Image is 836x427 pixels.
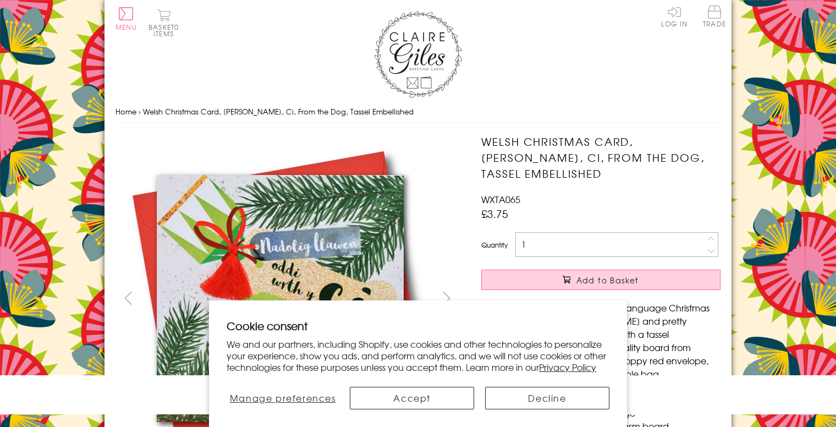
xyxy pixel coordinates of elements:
button: Add to Basket [481,270,721,290]
span: Welsh Christmas Card, [PERSON_NAME], Ci, From the Dog, Tassel Embellished [143,106,414,117]
h1: Welsh Christmas Card, [PERSON_NAME], Ci, From the Dog, Tassel Embellished [481,134,721,181]
button: Accept [350,387,474,409]
span: 0 items [153,22,179,39]
span: WXTA065 [481,193,520,206]
nav: breadcrumbs [116,101,721,123]
button: Menu [116,7,137,30]
a: Home [116,106,136,117]
a: Trade [703,6,726,29]
button: next [435,286,459,310]
button: Basket0 items [148,9,179,37]
a: Privacy Policy [539,360,596,374]
button: Manage preferences [227,387,339,409]
button: prev [116,286,140,310]
img: Claire Giles Greetings Cards [374,11,462,98]
span: › [139,106,141,117]
span: Menu [116,22,137,32]
span: Add to Basket [576,275,639,286]
span: Trade [703,6,726,27]
span: Manage preferences [230,391,336,404]
p: We and our partners, including Shopify, use cookies and other technologies to personalize your ex... [227,338,609,373]
button: Decline [485,387,609,409]
span: £3.75 [481,206,508,221]
label: Quantity [481,240,508,250]
a: Log In [661,6,687,27]
h2: Cookie consent [227,318,609,333]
